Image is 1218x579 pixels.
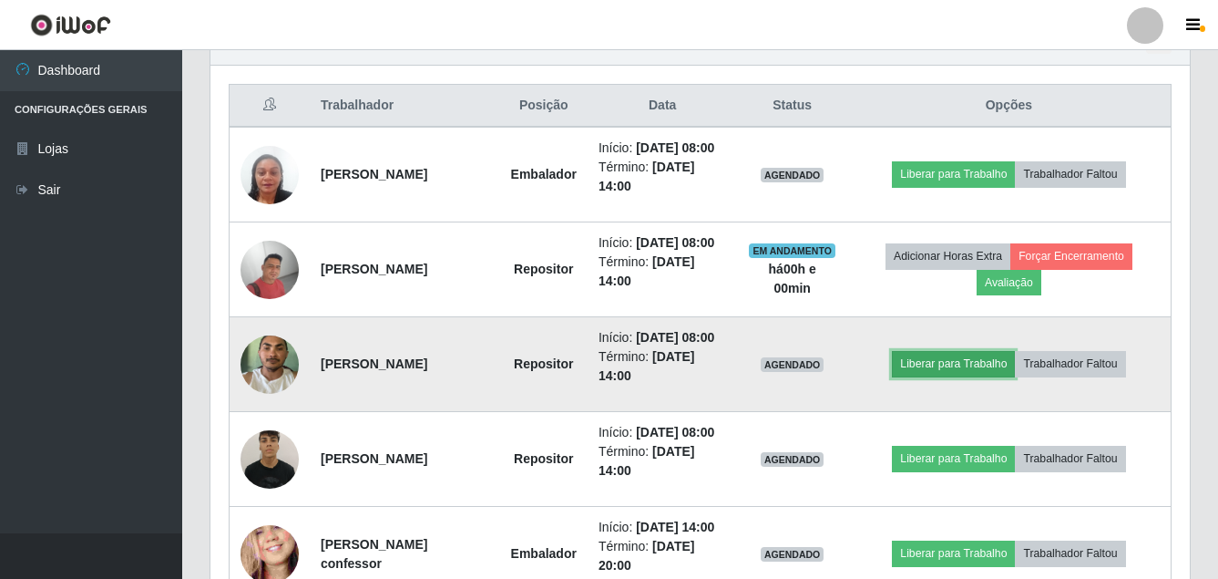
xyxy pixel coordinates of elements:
[636,235,714,250] time: [DATE] 08:00
[511,546,577,561] strong: Embalador
[599,442,727,481] li: Término:
[514,451,573,466] strong: Repositor
[761,452,824,467] span: AGENDADO
[321,357,427,371] strong: [PERSON_NAME]
[310,85,500,128] th: Trabalhador
[892,446,1015,471] button: Liberar para Trabalho
[892,541,1015,566] button: Liberar para Trabalho
[1015,351,1125,377] button: Trabalhador Faltou
[1015,161,1125,187] button: Trabalhador Faltou
[241,420,299,498] img: 1750358029767.jpeg
[321,537,427,571] strong: [PERSON_NAME] confessor
[599,139,727,158] li: Início:
[321,262,427,276] strong: [PERSON_NAME]
[514,357,573,371] strong: Repositor
[241,123,299,227] img: 1703781074039.jpeg
[636,140,714,155] time: [DATE] 08:00
[241,241,299,299] img: 1710898857944.jpeg
[599,158,727,196] li: Término:
[588,85,738,128] th: Data
[511,167,577,181] strong: Embalador
[749,243,835,258] span: EM ANDAMENTO
[321,451,427,466] strong: [PERSON_NAME]
[599,537,727,575] li: Término:
[1010,243,1132,269] button: Forçar Encerramento
[599,233,727,253] li: Início:
[321,167,427,181] strong: [PERSON_NAME]
[769,262,816,295] strong: há 00 h e 00 min
[599,328,727,347] li: Início:
[892,161,1015,187] button: Liberar para Trabalho
[1015,446,1125,471] button: Trabalhador Faltou
[599,253,727,291] li: Término:
[892,351,1015,377] button: Liberar para Trabalho
[1015,541,1125,566] button: Trabalhador Faltou
[636,330,714,345] time: [DATE] 08:00
[500,85,588,128] th: Posição
[761,357,824,372] span: AGENDADO
[761,168,824,182] span: AGENDADO
[599,347,727,386] li: Término:
[599,423,727,442] li: Início:
[30,14,111,36] img: CoreUI Logo
[514,262,573,276] strong: Repositor
[599,518,727,537] li: Início:
[636,520,714,534] time: [DATE] 14:00
[761,547,824,562] span: AGENDADO
[241,326,299,403] img: 1737051124467.jpeg
[885,243,1010,269] button: Adicionar Horas Extra
[977,270,1041,295] button: Avaliação
[847,85,1172,128] th: Opções
[737,85,846,128] th: Status
[636,425,714,439] time: [DATE] 08:00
